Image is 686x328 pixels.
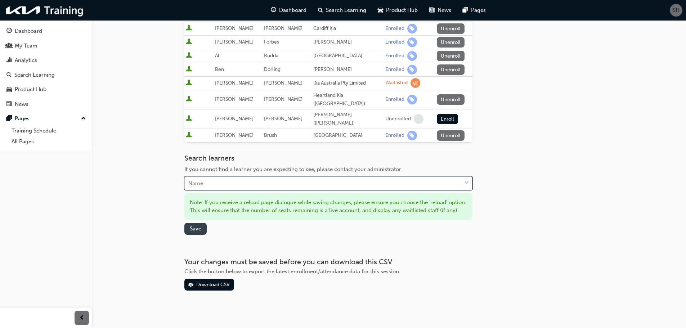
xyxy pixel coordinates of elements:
[6,57,12,64] span: chart-icon
[215,39,254,45] span: [PERSON_NAME]
[312,3,372,18] a: search-iconSearch Learning
[385,80,408,86] div: Waitlisted
[6,116,12,122] span: pages-icon
[264,116,302,122] span: [PERSON_NAME]
[15,42,37,50] div: My Team
[264,66,281,72] span: Dorling
[9,136,89,147] a: All Pages
[184,258,472,266] h3: Your changes must be saved before you can download this CSV
[186,80,192,87] span: User is active
[215,80,254,86] span: [PERSON_NAME]
[437,51,465,61] button: Unenroll
[215,53,219,59] span: Al
[279,6,306,14] span: Dashboard
[313,52,382,60] div: [GEOGRAPHIC_DATA]
[215,116,254,122] span: [PERSON_NAME]
[407,37,417,47] span: learningRecordVerb_ENROLL-icon
[313,79,382,87] div: Kia Australia Pty Limited
[6,72,12,78] span: search-icon
[15,56,37,64] div: Analytics
[438,6,451,14] span: News
[423,3,457,18] a: news-iconNews
[188,179,203,188] div: Name
[79,314,85,323] span: prev-icon
[264,96,302,102] span: [PERSON_NAME]
[184,268,399,275] span: Click the button below to export the latest enrollment/attendance data for this session
[411,78,420,88] span: learningRecordVerb_WAITLIST-icon
[437,23,465,34] button: Unenroll
[385,39,404,46] div: Enrolled
[14,71,55,79] div: Search Learning
[471,6,486,14] span: Pages
[407,65,417,75] span: learningRecordVerb_ENROLL-icon
[196,282,230,288] div: Download CSV
[186,132,192,139] span: User is active
[3,83,89,96] a: Product Hub
[3,112,89,125] button: Pages
[184,279,234,291] button: Download CSV
[313,24,382,33] div: Cardiff Kia
[407,95,417,104] span: learningRecordVerb_ENROLL-icon
[385,96,404,103] div: Enrolled
[407,51,417,61] span: learningRecordVerb_ENROLL-icon
[437,94,465,105] button: Unenroll
[385,25,404,32] div: Enrolled
[3,24,89,38] a: Dashboard
[264,25,302,31] span: [PERSON_NAME]
[378,6,383,15] span: car-icon
[15,27,42,35] div: Dashboard
[437,114,458,124] button: Enroll
[670,4,682,17] button: SH
[264,39,279,45] span: Forbes
[6,43,12,49] span: people-icon
[313,111,382,127] div: [PERSON_NAME] ([PERSON_NAME])
[437,64,465,75] button: Unenroll
[4,3,86,18] img: kia-training
[186,39,192,46] span: User is active
[463,6,468,15] span: pages-icon
[184,223,207,235] button: Save
[186,96,192,103] span: User is active
[437,130,465,141] button: Unenroll
[385,132,404,139] div: Enrolled
[673,6,680,14] span: SH
[265,3,312,18] a: guage-iconDashboard
[385,66,404,73] div: Enrolled
[6,28,12,35] span: guage-icon
[318,6,323,15] span: search-icon
[437,37,465,48] button: Unenroll
[15,114,30,123] div: Pages
[15,85,46,94] div: Product Hub
[429,6,435,15] span: news-icon
[414,114,423,124] span: learningRecordVerb_NONE-icon
[186,66,192,73] span: User is active
[313,38,382,46] div: [PERSON_NAME]
[215,96,254,102] span: [PERSON_NAME]
[3,23,89,112] button: DashboardMy TeamAnalyticsSearch LearningProduct HubNews
[6,101,12,108] span: news-icon
[190,225,201,232] span: Save
[215,132,254,138] span: [PERSON_NAME]
[3,54,89,67] a: Analytics
[3,98,89,111] a: News
[264,80,302,86] span: [PERSON_NAME]
[3,39,89,53] a: My Team
[464,179,469,188] span: down-icon
[457,3,492,18] a: pages-iconPages
[215,25,254,31] span: [PERSON_NAME]
[264,53,278,59] span: Budda
[186,115,192,122] span: User is active
[184,154,472,162] h3: Search learners
[407,24,417,33] span: learningRecordVerb_ENROLL-icon
[81,114,86,123] span: up-icon
[264,132,277,138] span: Brush
[313,91,382,108] div: Heartland Kia ([GEOGRAPHIC_DATA])
[6,86,12,93] span: car-icon
[184,193,472,220] div: Note: If you receive a reload page dialogue while saving changes, please ensure you choose the 'r...
[407,131,417,140] span: learningRecordVerb_ENROLL-icon
[186,25,192,32] span: User is active
[326,6,366,14] span: Search Learning
[271,6,276,15] span: guage-icon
